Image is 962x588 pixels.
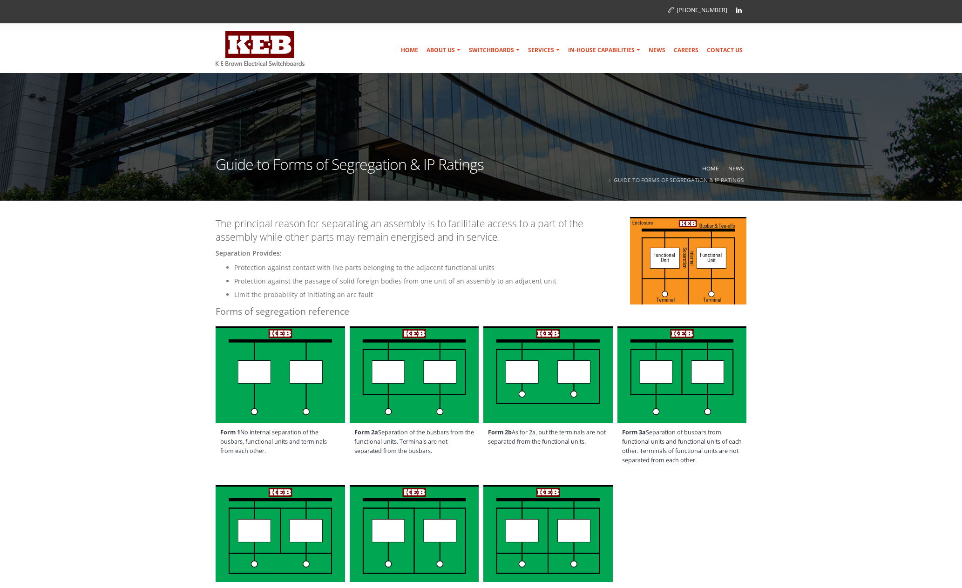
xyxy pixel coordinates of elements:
h5: Separation provides: [216,249,746,257]
li: Limit the probability of initiating an arc fault [234,289,746,300]
h4: Forms of segregation reference [216,305,746,318]
li: Protection against contact with live parts belonging to the adjacent functional units [234,262,746,273]
a: In-house Capabilities [564,41,644,60]
a: About Us [423,41,464,60]
strong: Form 1 [220,428,240,436]
span: No internal separation of the busbars, functional units and terminals from each other. [216,423,345,460]
strong: Form 2b [488,428,512,436]
a: Home [702,164,719,172]
a: [PHONE_NUMBER] [668,6,727,14]
span: As for 2a, but the terminals are not separated from the functional units. [483,423,613,451]
li: Guide to Forms of Segregation & IP Ratings [606,174,744,186]
p: The principal reason for separating an assembly is to facilitate access to a part of the assembly... [216,217,746,244]
a: News [645,41,669,60]
img: K E Brown Electrical Switchboards [216,31,305,66]
a: Home [397,41,422,60]
a: Linkedin [732,3,746,17]
h1: Guide to Forms of Segregation & IP Ratings [216,157,484,183]
a: Careers [670,41,702,60]
a: Services [524,41,563,60]
strong: Form 3a [622,428,646,436]
li: Protection against the passage of solid foreign bodies from one unit of an assembly to an adjacen... [234,276,746,287]
strong: Form 2a [354,428,378,436]
a: News [728,164,744,172]
span: Separation of busbars from functional units and functional units of each other. Terminals of func... [617,423,747,470]
a: Contact Us [703,41,746,60]
span: Separation of the busbars from the functional units. Terminals are not separated from the busbars. [350,423,479,460]
a: Switchboards [465,41,523,60]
